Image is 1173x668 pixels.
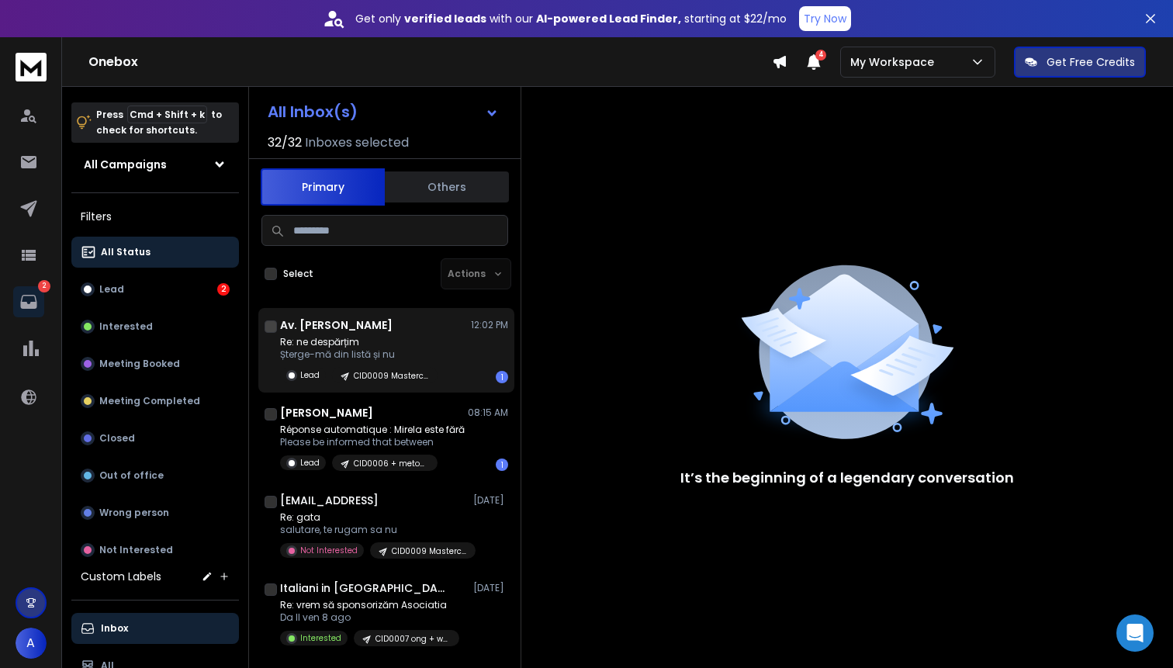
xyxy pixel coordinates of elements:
[99,432,135,445] p: Closed
[84,157,167,172] h1: All Campaigns
[1047,54,1135,70] p: Get Free Credits
[283,268,313,280] label: Select
[71,497,239,528] button: Wrong person
[71,237,239,268] button: All Status
[217,283,230,296] div: 2
[280,511,466,524] p: Re: gata
[71,206,239,227] h3: Filters
[280,405,373,421] h1: [PERSON_NAME]
[268,104,358,119] h1: All Inbox(s)
[99,395,200,407] p: Meeting Completed
[280,317,393,333] h1: Av. [PERSON_NAME]
[99,283,124,296] p: Lead
[280,348,438,361] p: Șterge-mă din listă și nu
[38,280,50,292] p: 2
[71,613,239,644] button: Inbox
[280,336,438,348] p: Re: ne despărțim
[16,628,47,659] button: A
[354,458,428,469] p: CID0006 + metodă noua + appolo + sales people
[355,11,787,26] p: Get only with our starting at $22/mo
[300,457,320,469] p: Lead
[101,246,151,258] p: All Status
[496,371,508,383] div: 1
[385,170,509,204] button: Others
[71,149,239,180] button: All Campaigns
[280,493,379,508] h1: [EMAIL_ADDRESS]
[71,460,239,491] button: Out of office
[71,311,239,342] button: Interested
[300,369,320,381] p: Lead
[1116,614,1154,652] div: Open Intercom Messenger
[88,53,772,71] h1: Onebox
[71,423,239,454] button: Closed
[680,467,1014,489] p: It’s the beginning of a legendary conversation
[473,582,508,594] p: [DATE]
[13,286,44,317] a: 2
[81,569,161,584] h3: Custom Labels
[300,632,341,644] p: Interested
[300,545,358,556] p: Not Interested
[815,50,826,61] span: 4
[404,11,486,26] strong: verified leads
[268,133,302,152] span: 32 / 32
[127,106,207,123] span: Cmd + Shift + k
[305,133,409,152] h3: Inboxes selected
[280,611,459,624] p: Da Il ven 8 ago
[536,11,681,26] strong: AI-powered Lead Finder,
[99,320,153,333] p: Interested
[392,545,466,557] p: CID0009 Masterclass + [DATE] + iHub + Clienți B2B pe Pilot Automat – cu AI și Cold Email
[1014,47,1146,78] button: Get Free Credits
[468,407,508,419] p: 08:15 AM
[375,633,450,645] p: CID0007 ong + workshop
[99,544,173,556] p: Not Interested
[261,168,385,206] button: Primary
[280,424,465,436] p: Réponse automatique : Mirela este fără
[71,348,239,379] button: Meeting Booked
[71,274,239,305] button: Lead2
[71,535,239,566] button: Not Interested
[496,459,508,471] div: 1
[804,11,846,26] p: Try Now
[99,469,164,482] p: Out of office
[280,436,465,448] p: Please be informed that between
[99,358,180,370] p: Meeting Booked
[255,96,511,127] button: All Inbox(s)
[99,507,169,519] p: Wrong person
[16,53,47,81] img: logo
[280,524,466,536] p: salutare, te rugam sa nu
[280,599,459,611] p: Re: vrem să sponsorizăm Asociatia
[280,580,451,596] h1: Italiani in [GEOGRAPHIC_DATA]
[473,494,508,507] p: [DATE]
[101,622,128,635] p: Inbox
[96,107,222,138] p: Press to check for shortcuts.
[799,6,851,31] button: Try Now
[354,370,428,382] p: CID0009 Masterclass + [DATE] + iHub + Clienți B2B pe Pilot Automat – cu AI și Cold Email
[71,386,239,417] button: Meeting Completed
[471,319,508,331] p: 12:02 PM
[850,54,940,70] p: My Workspace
